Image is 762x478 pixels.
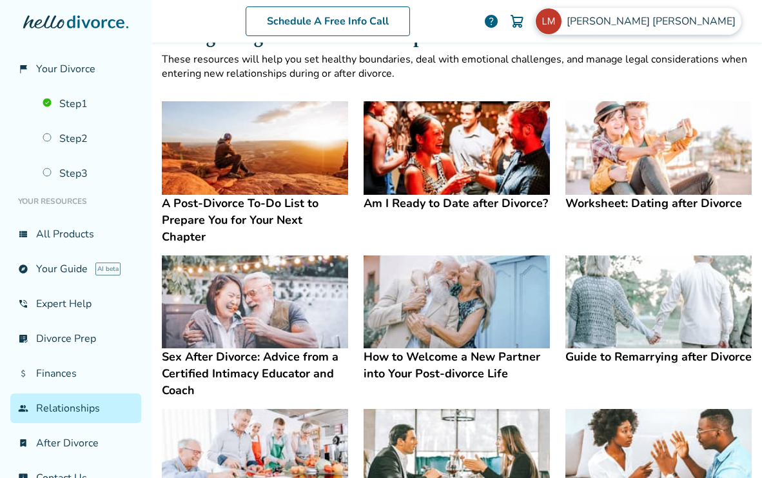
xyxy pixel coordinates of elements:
a: Sex After Divorce: Advice from a Certified Intimacy Educator and CoachSex After Divorce: Advice f... [162,255,348,399]
a: Step2 [35,124,141,154]
span: bookmark_check [18,438,28,448]
a: Am I Ready to Date after Divorce?Am I Ready to Date after Divorce? [364,101,550,212]
li: Your Resources [10,188,141,214]
a: Step3 [35,159,141,188]
a: How to Welcome a New Partner into Your Post-divorce LifeHow to Welcome a New Partner into Your Po... [364,255,550,383]
img: Cart [509,14,525,29]
a: Schedule A Free Info Call [246,6,410,36]
a: Guide to Remarrying after DivorceGuide to Remarrying after Divorce [565,255,752,366]
h4: Worksheet: Dating after Divorce [565,195,752,212]
a: flag_2Your Divorce [10,54,141,84]
span: Your Divorce [36,62,95,76]
a: Step1 [35,89,141,119]
a: list_alt_checkDivorce Prep [10,324,141,354]
img: Worksheet: Dating after Divorce [565,101,752,195]
img: lisamozden@gmail.com [536,8,562,34]
a: Worksheet: Dating after DivorceWorksheet: Dating after Divorce [565,101,752,212]
h4: Am I Ready to Date after Divorce? [364,195,550,212]
span: AI beta [95,263,121,275]
a: exploreYour GuideAI beta [10,254,141,284]
span: flag_2 [18,64,28,74]
p: These resources will help you set healthy boundaries, deal with emotional challenges, and manage ... [162,52,752,81]
iframe: Chat Widget [698,416,762,478]
img: How to Welcome a New Partner into Your Post-divorce Life [364,255,550,349]
a: groupRelationships [10,393,141,423]
a: help [484,14,499,29]
img: Sex After Divorce: Advice from a Certified Intimacy Educator and Coach [162,255,348,349]
img: A Post-Divorce To-Do List to Prepare You for Your Next Chapter [162,101,348,195]
a: A Post-Divorce To-Do List to Prepare You for Your Next ChapterA Post-Divorce To-Do List to Prepar... [162,101,348,245]
img: Am I Ready to Date after Divorce? [364,101,550,195]
span: phone_in_talk [18,299,28,309]
span: group [18,403,28,413]
img: Guide to Remarrying after Divorce [565,255,752,349]
span: explore [18,264,28,274]
span: view_list [18,229,28,239]
h4: How to Welcome a New Partner into Your Post-divorce Life [364,348,550,382]
h4: Sex After Divorce: Advice from a Certified Intimacy Educator and Coach [162,348,348,399]
span: attach_money [18,368,28,379]
h4: A Post-Divorce To-Do List to Prepare You for Your Next Chapter [162,195,348,245]
span: list_alt_check [18,334,28,344]
a: view_listAll Products [10,219,141,249]
a: phone_in_talkExpert Help [10,289,141,319]
h4: Guide to Remarrying after Divorce [565,348,752,365]
a: bookmark_checkAfter Divorce [10,428,141,458]
span: [PERSON_NAME] [PERSON_NAME] [567,14,741,28]
a: attach_moneyFinances [10,359,141,388]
